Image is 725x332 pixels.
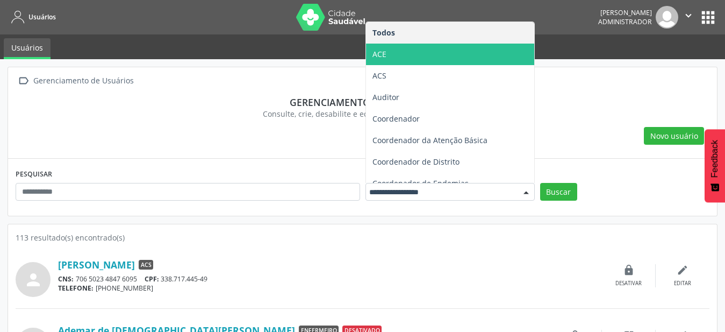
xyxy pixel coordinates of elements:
span: Feedback [710,140,720,178]
div: Consulte, crie, desabilite e edite os usuários do sistema [23,108,702,119]
div: Gerenciamento de usuários [23,96,702,108]
span: Usuários [28,12,56,22]
div: Gerenciamento de Usuários [31,73,135,89]
div: [PERSON_NAME] [598,8,652,17]
button: Novo usuário [644,127,704,145]
span: Coordenador [372,114,420,124]
div: Desativar [615,280,642,287]
label: PESQUISAR [16,166,52,183]
span: Administrador [598,17,652,26]
span: Coordenador de Endemias [372,178,469,188]
a: Usuários [8,8,56,26]
a: Usuários [4,38,51,59]
button: apps [699,8,717,27]
div: [PHONE_NUMBER] [58,284,602,293]
span: Coordenador da Atenção Básica [372,135,487,145]
a:  Gerenciamento de Usuários [16,73,135,89]
div: 706 5023 4847 6095 338.717.445-49 [58,274,602,284]
i: edit [677,264,688,276]
span: Novo usuário [650,130,698,142]
div: Editar [674,280,691,287]
span: ACS [139,260,153,270]
i: lock [623,264,635,276]
a: [PERSON_NAME] [58,259,135,271]
button: Feedback - Mostrar pesquisa [705,129,725,202]
i:  [683,10,694,22]
span: Coordenador de Distrito [372,157,460,167]
span: CNS: [58,274,74,284]
i:  [16,73,31,89]
span: ACE [372,49,386,59]
span: Auditor [372,92,399,102]
span: TELEFONE: [58,284,94,293]
span: ACS [372,70,386,81]
div: 113 resultado(s) encontrado(s) [16,232,709,243]
span: Todos [372,27,395,38]
span: CPF: [145,274,159,284]
img: img [656,6,678,29]
button:  [678,6,699,29]
button: Buscar [540,183,577,201]
i: person [24,270,43,289]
